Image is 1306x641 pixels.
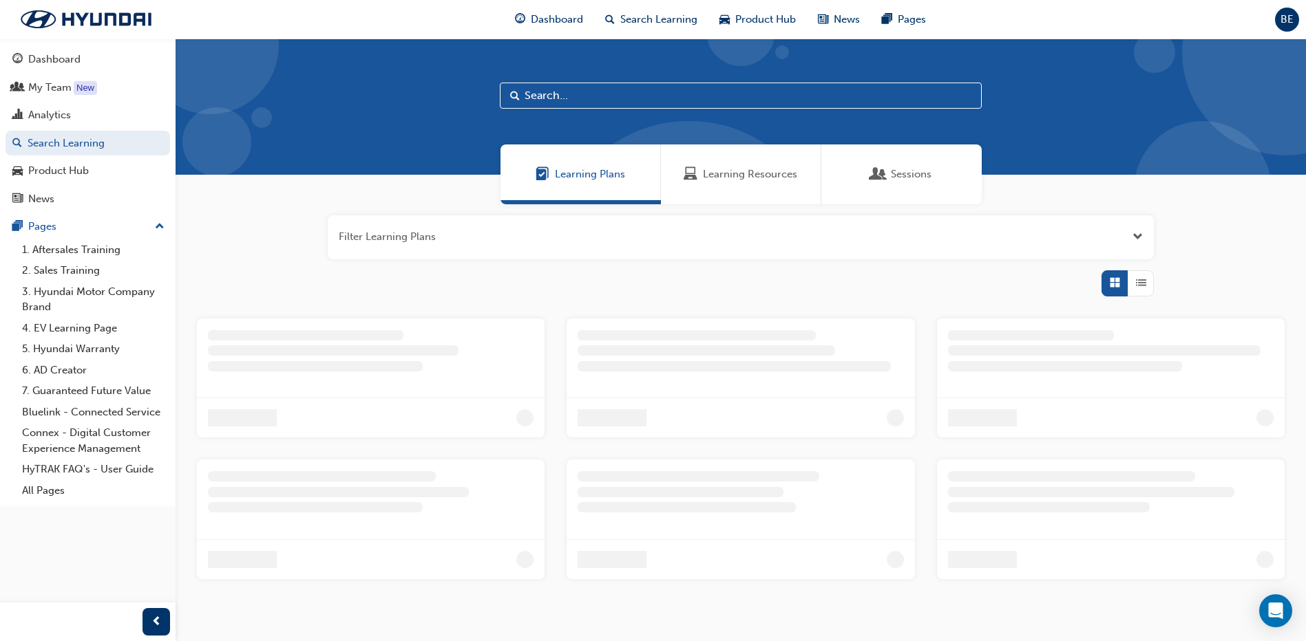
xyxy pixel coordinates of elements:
span: pages-icon [882,11,892,28]
a: Analytics [6,102,170,128]
a: 1. Aftersales Training [17,239,170,261]
a: 5. Hyundai Warranty [17,338,170,360]
div: My Team [28,80,72,96]
span: Sessions [872,166,885,182]
span: Pages [898,12,926,28]
span: List [1136,275,1146,291]
span: guage-icon [12,54,23,66]
span: guage-icon [515,11,525,28]
a: Search Learning [6,131,170,156]
span: Product Hub [735,12,796,28]
span: News [834,12,860,28]
a: guage-iconDashboard [504,6,594,34]
div: News [28,191,54,207]
a: News [6,186,170,212]
span: search-icon [605,11,615,28]
a: Learning ResourcesLearning Resources [661,144,821,204]
div: Open Intercom Messenger [1259,594,1292,627]
span: people-icon [12,82,23,94]
span: up-icon [155,218,165,236]
a: 6. AD Creator [17,360,170,381]
div: Tooltip anchor [74,81,97,95]
a: 3. Hyundai Motor Company Brand [17,281,170,318]
a: My Team [6,75,170,100]
a: HyTRAK FAQ's - User Guide [17,459,170,480]
input: Search... [500,83,982,109]
a: Bluelink - Connected Service [17,402,170,423]
div: Pages [28,219,56,235]
button: Pages [6,214,170,239]
a: 2. Sales Training [17,260,170,281]
span: Sessions [891,166,931,182]
a: Dashboard [6,47,170,72]
span: Grid [1110,275,1120,291]
a: pages-iconPages [871,6,937,34]
span: pages-icon [12,221,23,233]
a: news-iconNews [807,6,871,34]
div: Analytics [28,107,71,123]
span: search-icon [12,138,22,150]
a: SessionsSessions [821,144,982,204]
a: car-iconProduct Hub [708,6,807,34]
img: Trak [7,5,165,34]
span: Learning Plans [555,166,625,182]
span: Dashboard [531,12,583,28]
span: Search [510,88,520,104]
span: news-icon [12,193,23,206]
span: Learning Plans [536,166,549,182]
span: Search Learning [620,12,697,28]
div: Dashboard [28,52,81,67]
button: BE [1275,8,1299,32]
span: BE [1281,12,1294,28]
span: car-icon [12,165,23,177]
button: Open the filter [1133,229,1143,245]
span: chart-icon [12,109,23,122]
span: Learning Resources [703,166,797,182]
a: Connex - Digital Customer Experience Management [17,422,170,459]
span: prev-icon [151,613,162,631]
a: All Pages [17,480,170,501]
span: car-icon [719,11,730,28]
span: news-icon [818,11,828,28]
a: search-iconSearch Learning [594,6,708,34]
span: Learning Resources [684,166,697,182]
a: Product Hub [6,158,170,184]
a: 7. Guaranteed Future Value [17,380,170,402]
a: 4. EV Learning Page [17,318,170,339]
button: DashboardMy TeamAnalyticsSearch LearningProduct HubNews [6,44,170,214]
a: Learning PlansLearning Plans [501,144,661,204]
div: Product Hub [28,163,89,179]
